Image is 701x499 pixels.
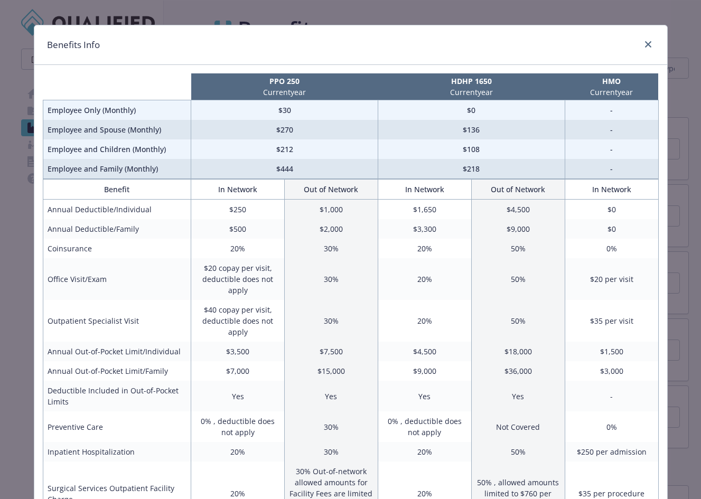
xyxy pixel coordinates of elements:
td: $250 per admission [565,442,658,462]
td: $30 [191,100,378,120]
td: 20% [378,239,471,258]
td: $2,000 [285,219,378,239]
td: - [565,159,658,179]
td: Yes [191,381,285,411]
td: $500 [191,219,285,239]
td: 20% [378,300,471,342]
td: $1,000 [285,200,378,220]
td: $0 [565,200,658,220]
th: Out of Network [471,180,565,200]
td: Outpatient Specialist Visit [43,300,191,342]
td: Annual Out-of-Pocket Limit/Family [43,361,191,381]
td: 30% [285,300,378,342]
td: $7,000 [191,361,285,381]
td: 20% [191,239,285,258]
td: $40 copay per visit, deductible does not apply [191,300,285,342]
td: 0% , deductible does not apply [191,411,285,442]
td: 30% [285,442,378,462]
td: $7,500 [285,342,378,361]
td: 0% [565,411,658,442]
td: Yes [378,381,471,411]
td: $136 [378,120,565,139]
th: Benefit [43,180,191,200]
th: In Network [378,180,471,200]
td: 0% , deductible does not apply [378,411,471,442]
td: Preventive Care [43,411,191,442]
td: Employee and Family (Monthly) [43,159,191,179]
td: Employee and Children (Monthly) [43,139,191,159]
th: Out of Network [285,180,378,200]
td: Not Covered [471,411,565,442]
td: $15,000 [285,361,378,381]
th: intentionally left blank [43,73,191,100]
td: Coinsurance [43,239,191,258]
td: 30% [285,258,378,300]
p: HDHP 1650 [380,76,563,87]
p: Current year [567,87,656,98]
td: $3,300 [378,219,471,239]
td: $0 [565,219,658,239]
td: $9,000 [471,219,565,239]
td: $3,500 [191,342,285,361]
td: $18,000 [471,342,565,361]
td: $218 [378,159,565,179]
td: $1,650 [378,200,471,220]
h1: Benefits Info [47,38,100,52]
th: In Network [565,180,658,200]
td: 0% [565,239,658,258]
td: Yes [471,381,565,411]
td: Annual Out-of-Pocket Limit/Individual [43,342,191,361]
td: 50% [471,442,565,462]
td: $444 [191,159,378,179]
td: $4,500 [471,200,565,220]
td: $9,000 [378,361,471,381]
td: Employee and Spouse (Monthly) [43,120,191,139]
td: Annual Deductible/Individual [43,200,191,220]
td: $1,500 [565,342,658,361]
td: $20 per visit [565,258,658,300]
td: $0 [378,100,565,120]
td: $20 copay per visit, deductible does not apply [191,258,285,300]
td: 50% [471,300,565,342]
td: $4,500 [378,342,471,361]
td: $108 [378,139,565,159]
td: 30% [285,239,378,258]
td: $212 [191,139,378,159]
td: $270 [191,120,378,139]
td: 50% [471,239,565,258]
td: $35 per visit [565,300,658,342]
p: Current year [193,87,376,98]
td: $250 [191,200,285,220]
td: 30% [285,411,378,442]
td: 20% [191,442,285,462]
th: In Network [191,180,285,200]
td: - [565,100,658,120]
td: Deductible Included in Out-of-Pocket Limits [43,381,191,411]
td: Annual Deductible/Family [43,219,191,239]
p: PPO 250 [193,76,376,87]
td: 50% [471,258,565,300]
a: close [642,38,655,51]
td: Inpatient Hospitalization [43,442,191,462]
td: - [565,381,658,411]
td: - [565,120,658,139]
td: 20% [378,258,471,300]
td: Yes [285,381,378,411]
p: HMO [567,76,656,87]
td: $3,000 [565,361,658,381]
p: Current year [380,87,563,98]
td: Office Visit/Exam [43,258,191,300]
td: Employee Only (Monthly) [43,100,191,120]
td: - [565,139,658,159]
td: $36,000 [471,361,565,381]
td: 20% [378,442,471,462]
